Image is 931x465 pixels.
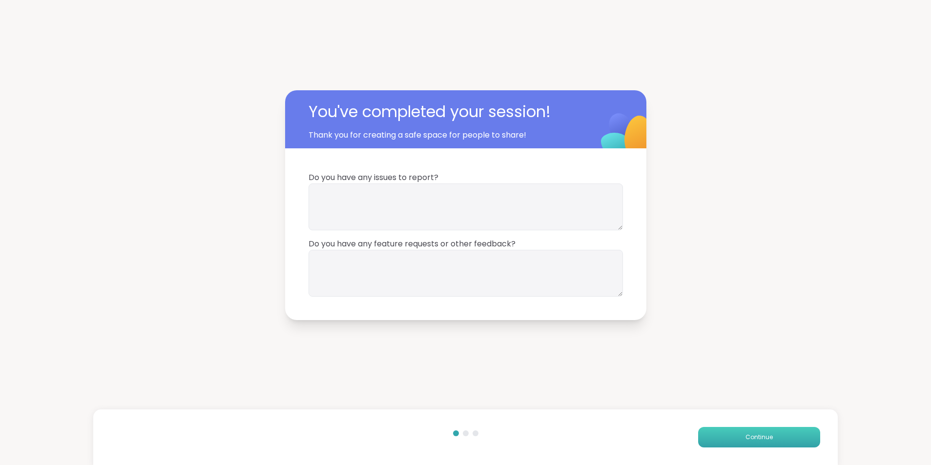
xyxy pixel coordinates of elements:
[698,427,820,447] button: Continue
[309,238,623,250] span: Do you have any feature requests or other feedback?
[309,100,592,123] span: You've completed your session!
[578,88,675,185] img: ShareWell Logomark
[309,172,623,183] span: Do you have any issues to report?
[745,433,773,442] span: Continue
[309,129,577,141] span: Thank you for creating a safe space for people to share!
